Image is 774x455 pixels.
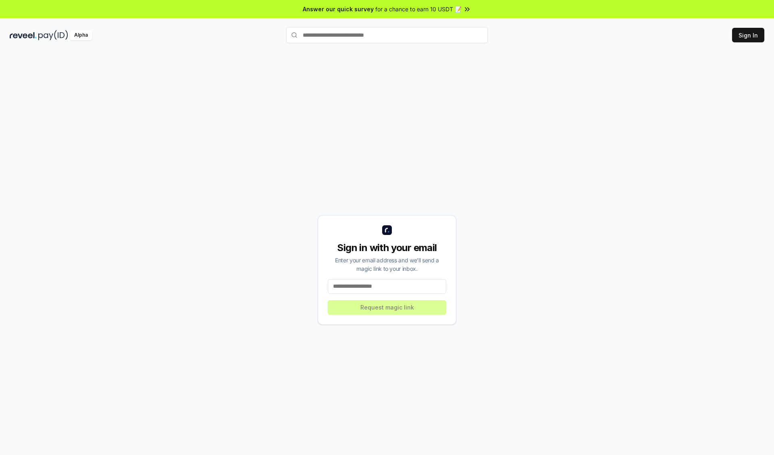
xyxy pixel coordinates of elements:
button: Sign In [732,28,764,42]
img: pay_id [38,30,68,40]
span: for a chance to earn 10 USDT 📝 [375,5,462,13]
div: Sign in with your email [328,241,446,254]
span: Answer our quick survey [303,5,374,13]
img: reveel_dark [10,30,37,40]
img: logo_small [382,225,392,235]
div: Enter your email address and we’ll send a magic link to your inbox. [328,256,446,273]
div: Alpha [70,30,92,40]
